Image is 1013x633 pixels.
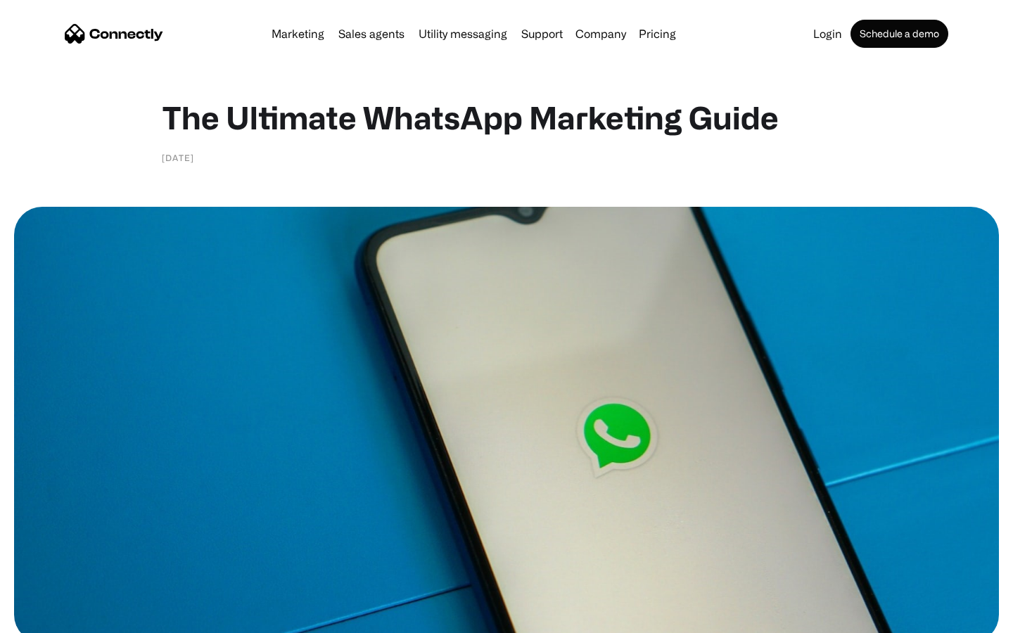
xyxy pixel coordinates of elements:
[413,28,513,39] a: Utility messaging
[14,608,84,628] aside: Language selected: English
[333,28,410,39] a: Sales agents
[808,28,848,39] a: Login
[516,28,568,39] a: Support
[266,28,330,39] a: Marketing
[162,98,851,136] h1: The Ultimate WhatsApp Marketing Guide
[850,20,948,48] a: Schedule a demo
[162,151,194,165] div: [DATE]
[633,28,682,39] a: Pricing
[575,24,626,44] div: Company
[28,608,84,628] ul: Language list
